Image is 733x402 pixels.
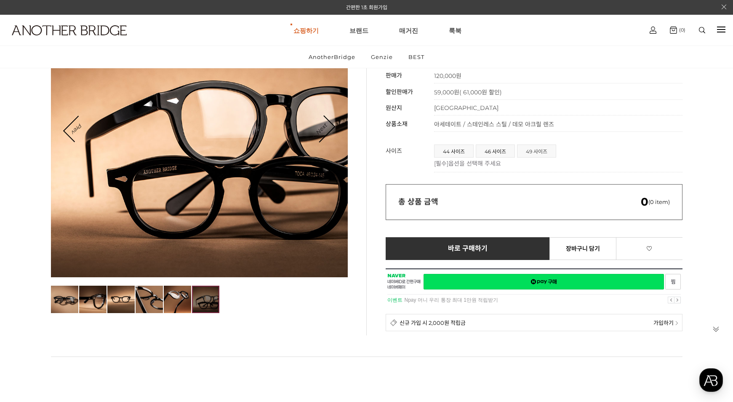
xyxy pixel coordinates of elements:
[386,72,402,79] span: 판매가
[3,267,56,288] a: 홈
[399,15,418,46] a: 매거진
[699,27,705,33] img: search
[308,116,334,142] a: Next
[670,27,677,34] img: cart
[301,46,363,68] a: AnotherBridge
[675,321,678,325] img: npay_sp_more.png
[386,314,682,331] a: 신규 가입 시 2,000원 적립금 가입하기
[398,197,438,206] strong: 총 상품 금액
[130,280,140,287] span: 설정
[434,145,473,157] a: 44 사이즈
[346,4,387,11] a: 간편한 1초 회원가입
[665,274,681,289] a: 새창
[349,15,368,46] a: 브랜드
[364,46,400,68] a: Genzie
[653,319,674,327] span: 가입하기
[434,121,554,128] span: 아세테이트 / 스테인레스 스틸 / 데모 아크릴 렌즈
[434,145,474,158] li: 44 사이즈
[424,274,664,289] a: 새창
[448,160,501,167] span: 옵션을 선택해 주세요
[476,145,514,157] a: 46 사이즈
[387,297,402,303] strong: 이벤트
[386,237,550,260] a: 바로 구매하기
[27,280,32,287] span: 홈
[400,319,466,327] span: 신규 가입 시 2,000원 적립금
[64,116,90,141] a: Prev
[641,198,670,205] span: (0 item)
[56,267,109,288] a: 대화
[386,104,402,112] span: 원산지
[386,140,434,172] th: 사이즈
[434,104,498,112] span: [GEOGRAPHIC_DATA]
[109,267,162,288] a: 설정
[670,27,685,34] a: (0)
[434,72,461,80] strong: 120,000원
[650,27,656,34] img: cart
[677,27,685,33] span: (0)
[77,280,87,287] span: 대화
[434,88,502,96] span: 59,000원
[517,145,556,158] li: 49 사이즈
[12,25,127,35] img: logo
[405,297,498,303] a: Npay 머니 우리 통장 최대 1만원 적립받기
[390,319,397,326] img: detail_membership.png
[476,145,515,158] li: 46 사이즈
[51,286,78,313] img: d8a971c8d4098888606ba367a792ad14.jpg
[549,237,616,260] a: 장바구니 담기
[386,120,408,128] span: 상품소재
[448,245,488,252] span: 바로 구매하기
[641,195,648,209] em: 0
[401,46,432,68] a: BEST
[449,15,461,46] a: 룩북
[459,88,502,96] span: ( 61,000원 할인)
[386,88,413,96] span: 할인판매가
[517,145,556,157] a: 49 사이즈
[434,159,678,167] p: [필수]
[293,15,319,46] a: 쇼핑하기
[4,25,114,56] a: logo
